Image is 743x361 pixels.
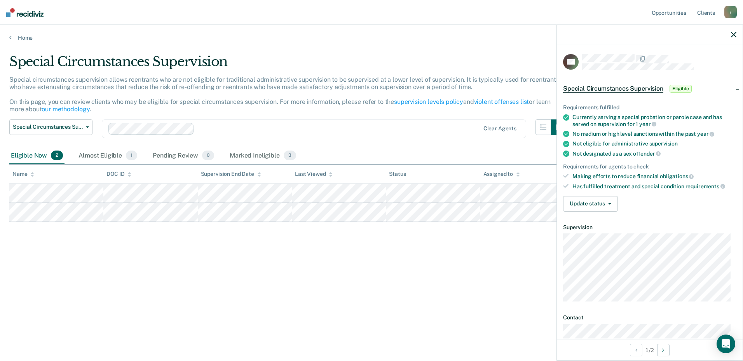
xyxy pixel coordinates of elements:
span: year [697,131,714,137]
img: Recidiviz [6,8,44,17]
span: obligations [660,173,694,179]
div: 1 / 2 [557,340,743,360]
button: Previous Opportunity [630,344,642,356]
span: Special Circumstances Supervision [13,124,83,130]
span: Eligible [670,85,692,93]
span: 3 [284,151,296,161]
a: violent offenses list [474,98,529,105]
button: Next Opportunity [657,344,670,356]
div: Name [12,171,34,177]
div: Status [389,171,406,177]
a: Home [9,34,734,41]
div: No medium or high level sanctions within the past [572,130,736,137]
div: Not eligible for administrative [572,140,736,147]
div: Requirements for agents to check [563,163,736,170]
div: Special Circumstances Supervision [9,54,567,76]
span: year [639,121,656,127]
div: Marked Ineligible [228,147,298,165]
dt: Supervision [563,224,736,231]
div: Assigned to [483,171,520,177]
div: r [724,6,737,18]
div: Supervision End Date [201,171,261,177]
div: Currently serving a special probation or parole case and has served on supervision for 1 [572,114,736,127]
div: DOC ID [106,171,131,177]
span: Special Circumstances Supervision [563,85,663,93]
div: Not designated as a sex [572,150,736,157]
div: Special Circumstances SupervisionEligible [557,76,743,101]
div: Eligible Now [9,147,65,165]
a: supervision levels policy [394,98,463,105]
a: our methodology [42,105,90,113]
span: 1 [126,151,137,161]
div: Almost Eligible [77,147,139,165]
span: supervision [649,140,678,147]
div: Has fulfilled treatment and special condition [572,183,736,190]
div: Pending Review [151,147,216,165]
span: 0 [202,151,214,161]
button: Update status [563,196,618,212]
div: Clear agents [483,125,516,132]
span: offender [633,151,661,157]
div: Requirements fulfilled [563,104,736,111]
dt: Contact [563,314,736,321]
div: Making efforts to reduce financial [572,173,736,180]
span: 2 [51,151,63,161]
div: Open Intercom Messenger [717,335,735,353]
p: Special circumstances supervision allows reentrants who are not eligible for traditional administ... [9,76,559,113]
span: requirements [685,183,725,189]
div: Last Viewed [295,171,333,177]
